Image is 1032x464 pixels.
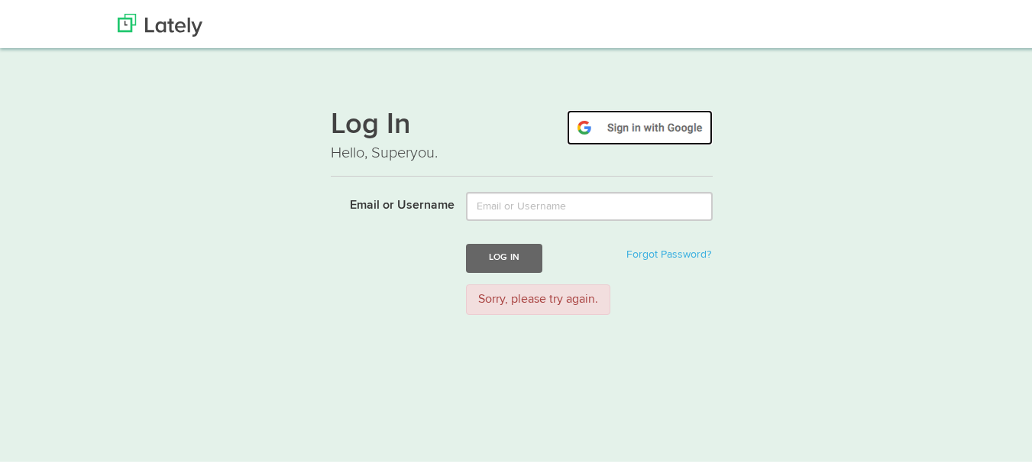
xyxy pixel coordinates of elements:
[466,282,610,313] div: Sorry, please try again.
[118,11,202,34] img: Lately
[626,247,711,258] a: Forgot Password?
[567,108,713,143] img: google-signin.png
[331,108,713,140] h1: Log In
[466,242,542,270] button: Log In
[331,140,713,162] p: Hello, Superyou.
[319,190,455,213] label: Email or Username
[466,190,713,219] input: Email or Username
